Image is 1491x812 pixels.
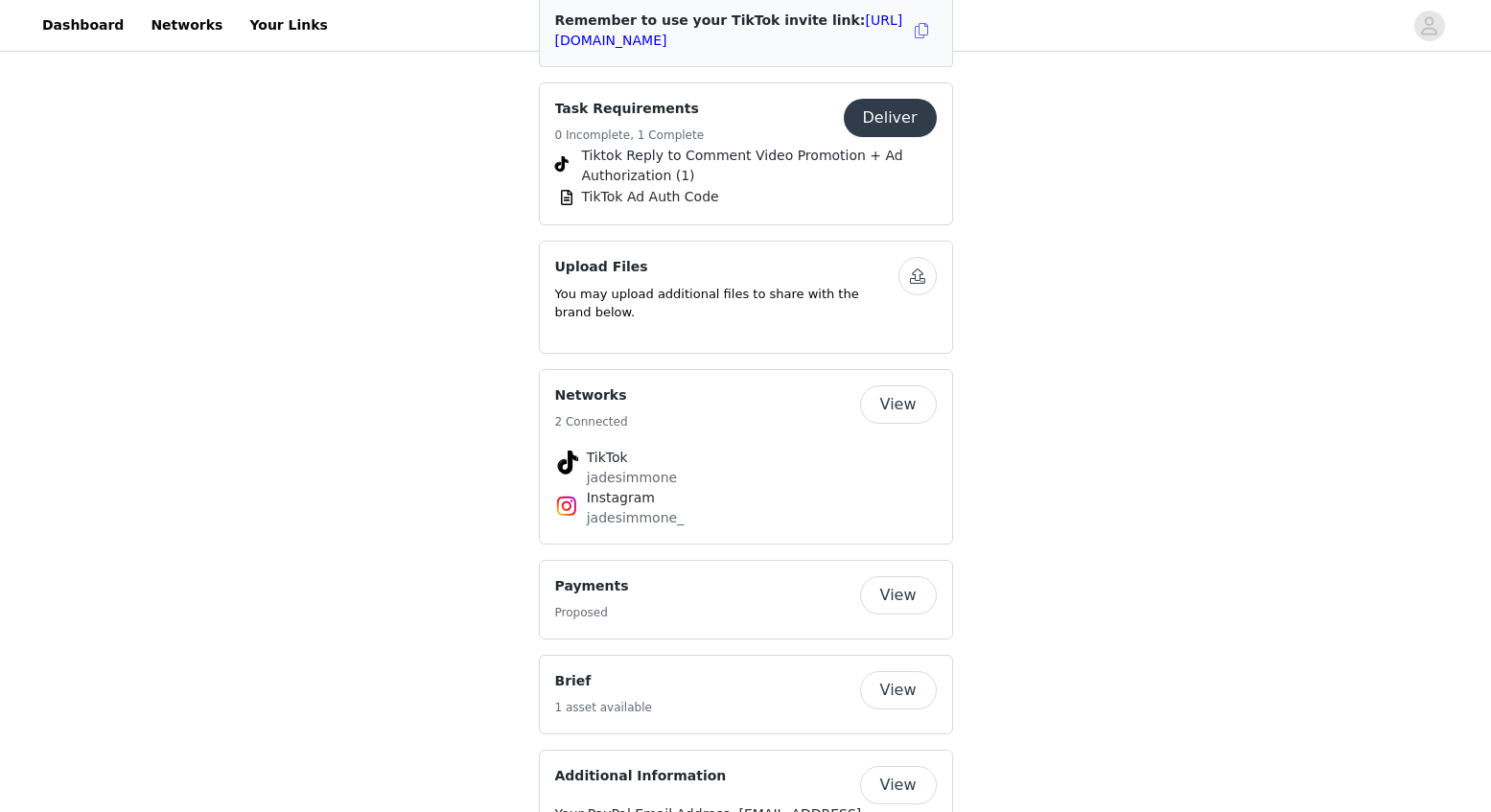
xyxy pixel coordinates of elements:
div: Brief [539,655,953,734]
h4: Brief [555,671,652,691]
p: You may upload additional files to share with the brand below. [555,285,898,322]
h4: Upload Files [555,257,898,277]
a: [URL][DOMAIN_NAME] [555,12,903,48]
h4: Networks [555,385,628,406]
span: Tiktok Reply to Comment Video Promotion + Ad Authorization (1) [582,146,937,186]
div: avatar [1420,11,1438,41]
div: Networks [539,369,953,545]
h5: 1 asset available [555,699,652,716]
a: Networks [139,4,234,47]
h5: 0 Incomplete, 1 Complete [555,127,705,144]
h5: Proposed [555,604,629,621]
a: Dashboard [31,4,135,47]
h5: 2 Connected [555,413,628,430]
button: View [860,766,937,804]
button: View [860,385,937,424]
div: Payments [539,560,953,639]
button: Deliver [844,99,937,137]
div: Task Requirements [539,82,953,225]
p: jadesimmone [587,468,905,488]
span: TikTok Ad Auth Code [582,187,719,207]
h4: Additional Information [555,766,727,786]
h4: Task Requirements [555,99,705,119]
button: View [860,576,937,615]
h4: Payments [555,576,629,596]
button: View [860,671,937,709]
a: Your Links [238,4,339,47]
p: jadesimmone_ [587,508,905,528]
span: Remember to use your TikTok invite link: [555,12,903,48]
h4: Instagram [587,488,905,508]
img: Instagram Icon [555,495,578,518]
h4: TikTok [587,448,905,468]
